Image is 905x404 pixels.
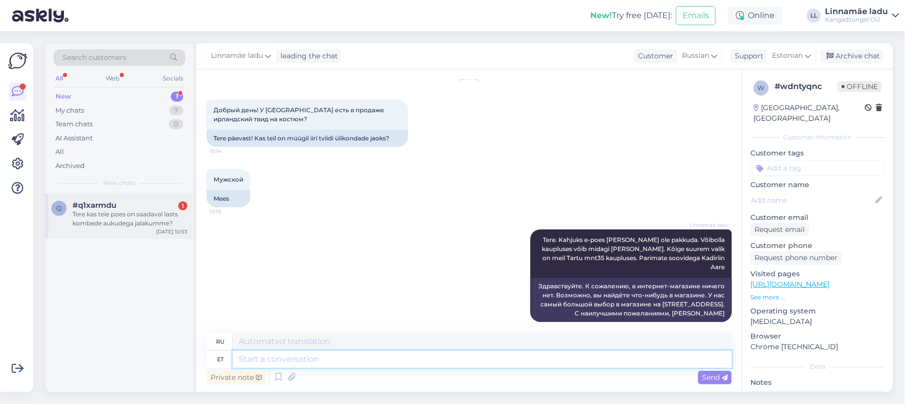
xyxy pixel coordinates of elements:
[691,322,729,330] span: 10:20
[211,50,263,61] span: Linnamäe ladu
[103,179,135,188] span: New chats
[530,278,732,322] div: Здравствуйте. К сожалению, в интернет-магазине ничего нет. Возможно, вы найдёте что-нибудь в мага...
[590,11,612,20] b: New!
[820,49,884,63] div: Archive chat
[751,195,873,206] input: Add name
[178,201,187,210] div: 1
[753,103,865,124] div: [GEOGRAPHIC_DATA], [GEOGRAPHIC_DATA]
[206,190,250,207] div: Mees
[169,106,183,116] div: 7
[702,373,728,382] span: Send
[775,80,838,93] div: # wdntyqnc
[55,133,93,143] div: AI Assistant
[590,10,672,22] div: Try free [DATE]:
[62,52,126,63] span: Search customers
[56,204,61,212] span: q
[750,377,885,388] p: Notes
[728,7,783,25] div: Online
[682,50,709,61] span: Russian
[731,51,763,61] div: Support
[750,180,885,190] p: Customer name
[676,6,716,25] button: Emails
[750,306,885,316] p: Operating system
[55,92,71,102] div: New
[750,362,885,371] div: Extra
[276,51,338,61] div: leading the chat
[55,119,93,129] div: Team chats
[216,333,225,350] div: ru
[171,92,183,102] div: 1
[55,106,84,116] div: My chats
[750,212,885,223] p: Customer email
[750,133,885,142] div: Customer information
[750,331,885,342] p: Browser
[750,293,885,302] p: See more ...
[161,72,185,85] div: Socials
[214,106,386,123] span: Добрый день! У [GEOGRAPHIC_DATA] есть в продаже ирландский твид на костюм?
[825,8,899,24] a: Linnamäe laduKangadzungel OÜ
[206,130,408,147] div: Tere päevast! Kas teil on müügil iiri tviidi ülikondade jaoks?
[156,228,187,235] div: [DATE] 10:53
[750,223,809,236] div: Request email
[825,16,888,24] div: Kangadzungel OÜ
[8,51,27,70] img: Askly Logo
[210,208,247,215] span: 10:19
[750,316,885,327] p: [MEDICAL_DATA]
[73,201,116,210] span: #q1xarmdu
[55,161,85,171] div: Archived
[750,160,885,176] input: Add a tag
[73,210,187,228] div: Tere kas teie poes on saadaval lasts kombede aukudega jalakumme?
[772,50,803,61] span: Estonian
[750,251,842,265] div: Request phone number
[634,51,673,61] div: Customer
[838,81,882,92] span: Offline
[750,269,885,279] p: Visited pages
[169,119,183,129] div: 0
[104,72,122,85] div: Web
[55,147,64,157] div: All
[750,240,885,251] p: Customer phone
[210,147,247,155] span: 10:14
[750,280,829,289] a: [URL][DOMAIN_NAME]
[750,342,885,352] p: Chrome [TECHNICAL_ID]
[217,351,224,368] div: et
[750,148,885,158] p: Customer tags
[807,9,821,23] div: LL
[214,176,243,183] span: Мужской
[206,371,266,384] div: Private note
[825,8,888,16] div: Linnamäe ladu
[689,221,729,229] span: Linnamäe ladu
[53,72,65,85] div: All
[758,84,764,92] span: w
[542,236,726,271] span: Tere. Kahjuks e-poes [PERSON_NAME] ole pakkuda. Võibolla kaupluses võib midagi [PERSON_NAME]. Kõi...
